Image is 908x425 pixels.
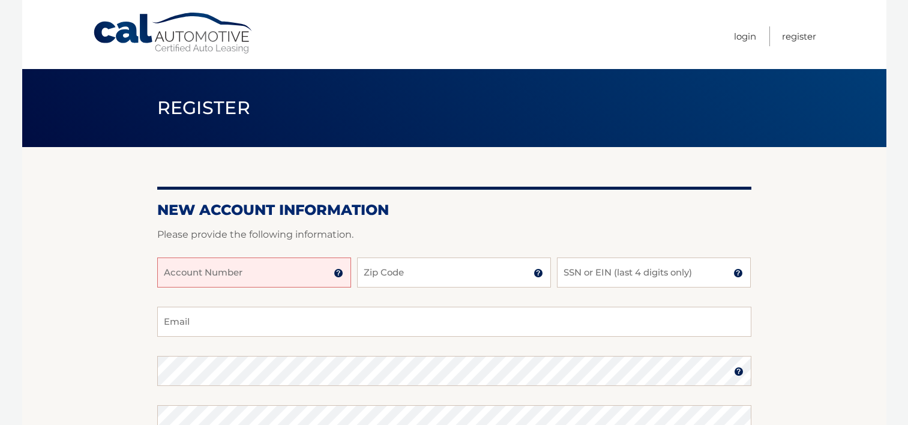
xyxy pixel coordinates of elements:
[733,268,743,278] img: tooltip.svg
[92,12,254,55] a: Cal Automotive
[357,258,551,288] input: Zip Code
[157,226,751,243] p: Please provide the following information.
[734,26,756,46] a: Login
[157,201,751,219] h2: New Account Information
[157,97,251,119] span: Register
[734,367,744,376] img: tooltip.svg
[782,26,816,46] a: Register
[157,307,751,337] input: Email
[334,268,343,278] img: tooltip.svg
[557,258,751,288] input: SSN or EIN (last 4 digits only)
[534,268,543,278] img: tooltip.svg
[157,258,351,288] input: Account Number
